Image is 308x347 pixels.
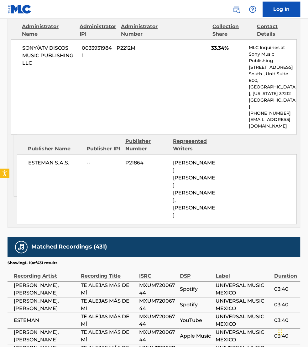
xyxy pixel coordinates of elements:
[81,313,136,328] span: TE ALEJAS MÁS DE MÍ
[86,159,121,167] span: --
[139,329,177,344] span: MXUM72006744
[249,117,297,130] p: [EMAIL_ADDRESS][DOMAIN_NAME]
[211,44,244,52] span: 33.34%
[86,145,121,153] div: Publisher IPI
[216,298,271,313] span: UNIVERSAL MUSIC MEXICO
[82,44,112,59] span: 00339319841
[139,282,177,297] span: MXUM72006744
[8,260,57,266] p: Showing 1 - 10 of 431 results
[233,6,240,13] img: search
[216,329,271,344] span: UNIVERSAL MUSIC MEXICO
[274,301,297,309] span: 03:40
[279,323,282,342] div: Drag
[216,313,271,328] span: UNIVERSAL MUSIC MEXICO
[139,298,177,313] span: MXUM72006744
[263,2,300,17] a: Log In
[125,138,168,153] div: Publisher Number
[173,160,216,219] span: [PERSON_NAME] [PERSON_NAME] [PERSON_NAME], [PERSON_NAME]
[180,301,213,309] span: Spotify
[18,244,25,251] img: Matched Recordings
[180,333,213,340] span: Apple Music
[81,329,136,344] span: TE ALEJAS MÁS DE MÍ
[31,244,107,251] h5: Matched Recordings (431)
[277,317,308,347] iframe: Chat Widget
[14,298,78,313] span: [PERSON_NAME],[PERSON_NAME]
[249,84,297,97] p: [GEOGRAPHIC_DATA], [US_STATE] 37212
[213,23,253,38] div: Collection Share
[117,44,158,52] span: P2212M
[173,138,216,153] div: Represented Writers
[139,313,177,328] span: MXUM72006744
[274,286,297,293] span: 03:40
[81,282,136,297] span: TE ALEJAS MÁS DE MÍ
[249,97,297,110] p: [GEOGRAPHIC_DATA]
[230,3,243,16] a: Public Search
[81,266,136,280] div: Recording Title
[274,333,297,340] span: 03:40
[180,266,213,280] div: DSP
[216,266,271,280] div: Label
[216,282,271,297] span: UNIVERSAL MUSIC MEXICO
[274,266,297,280] div: Duration
[126,159,169,167] span: P21864
[139,266,177,280] div: ISRC
[14,266,78,280] div: Recording Artist
[249,110,297,117] p: [PHONE_NUMBER]
[80,23,116,38] div: Administrator IPI
[28,145,82,153] div: Publisher Name
[180,286,213,293] span: Spotify
[22,44,77,67] span: SONY/ATV DISCOS MUSIC PUBLISHING LLC
[22,23,75,38] div: Administrator Name
[81,298,136,313] span: TE ALEJAS MÁS DE MÍ
[28,159,82,167] span: ESTEMAN S.A.S.
[249,6,257,13] img: help
[121,23,161,38] div: Administrator Number
[247,3,259,16] div: Help
[14,329,78,344] span: [PERSON_NAME], [PERSON_NAME]
[274,317,297,324] span: 03:40
[249,64,297,84] p: [STREET_ADDRESS] South , Unit Suite 800,
[8,5,32,14] img: MLC Logo
[180,317,213,324] span: YouTube
[14,317,78,324] span: ESTEMAN
[14,282,78,297] span: [PERSON_NAME],[PERSON_NAME]
[249,44,297,64] p: MLC Inquiries at Sony Music Publishing
[257,23,297,38] div: Contact Details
